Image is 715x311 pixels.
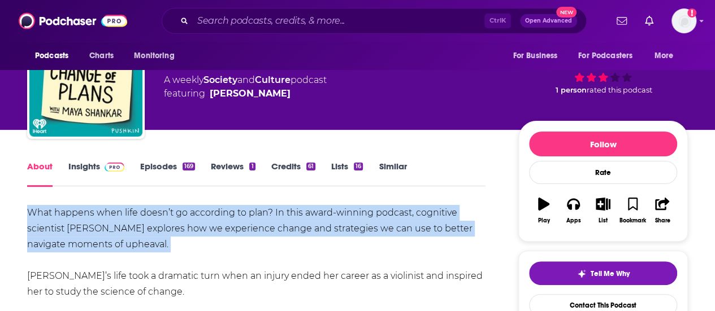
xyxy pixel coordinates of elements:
[577,269,586,278] img: tell me why sparkle
[193,12,484,30] input: Search podcasts, credits, & more...
[249,163,255,170] div: 1
[520,14,577,28] button: Open AdvancedNew
[354,163,363,170] div: 16
[68,161,124,187] a: InsightsPodchaser Pro
[588,190,618,231] button: List
[89,48,114,64] span: Charts
[558,190,588,231] button: Apps
[35,48,68,64] span: Podcasts
[587,86,652,94] span: rated this podcast
[640,11,658,30] a: Show notifications dropdown
[140,161,195,187] a: Episodes169
[484,14,511,28] span: Ctrl K
[671,8,696,33] button: Show profile menu
[529,261,677,285] button: tell me why sparkleTell Me Why
[505,45,571,67] button: open menu
[19,10,127,32] img: Podchaser - Follow, Share and Rate Podcasts
[105,163,124,172] img: Podchaser Pro
[27,161,53,187] a: About
[619,217,646,224] div: Bookmark
[647,45,688,67] button: open menu
[211,161,255,187] a: Reviews1
[648,190,677,231] button: Share
[538,217,550,224] div: Play
[578,48,632,64] span: For Podcasters
[29,24,142,137] img: A Slight Change of Plans
[183,163,195,170] div: 169
[599,217,608,224] div: List
[671,8,696,33] span: Logged in as jessicalaino
[237,75,255,85] span: and
[331,161,363,187] a: Lists16
[203,75,237,85] a: Society
[379,161,406,187] a: Similar
[687,8,696,17] svg: Add a profile image
[164,73,327,100] div: A weekly podcast
[566,217,581,224] div: Apps
[556,86,587,94] span: 1 person
[671,8,696,33] img: User Profile
[529,161,677,184] div: Rate
[529,190,558,231] button: Play
[134,48,174,64] span: Monitoring
[271,161,315,187] a: Credits61
[655,217,670,224] div: Share
[126,45,189,67] button: open menu
[162,8,587,34] div: Search podcasts, credits, & more...
[255,75,291,85] a: Culture
[655,48,674,64] span: More
[82,45,120,67] a: Charts
[525,18,572,24] span: Open Advanced
[556,7,577,17] span: New
[618,190,647,231] button: Bookmark
[210,87,291,100] a: Dr. Maya Shankar
[164,87,327,100] span: featuring
[529,132,677,156] button: Follow
[513,48,557,64] span: For Business
[571,45,649,67] button: open menu
[306,163,315,170] div: 61
[612,11,631,30] a: Show notifications dropdown
[591,269,630,278] span: Tell Me Why
[27,45,83,67] button: open menu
